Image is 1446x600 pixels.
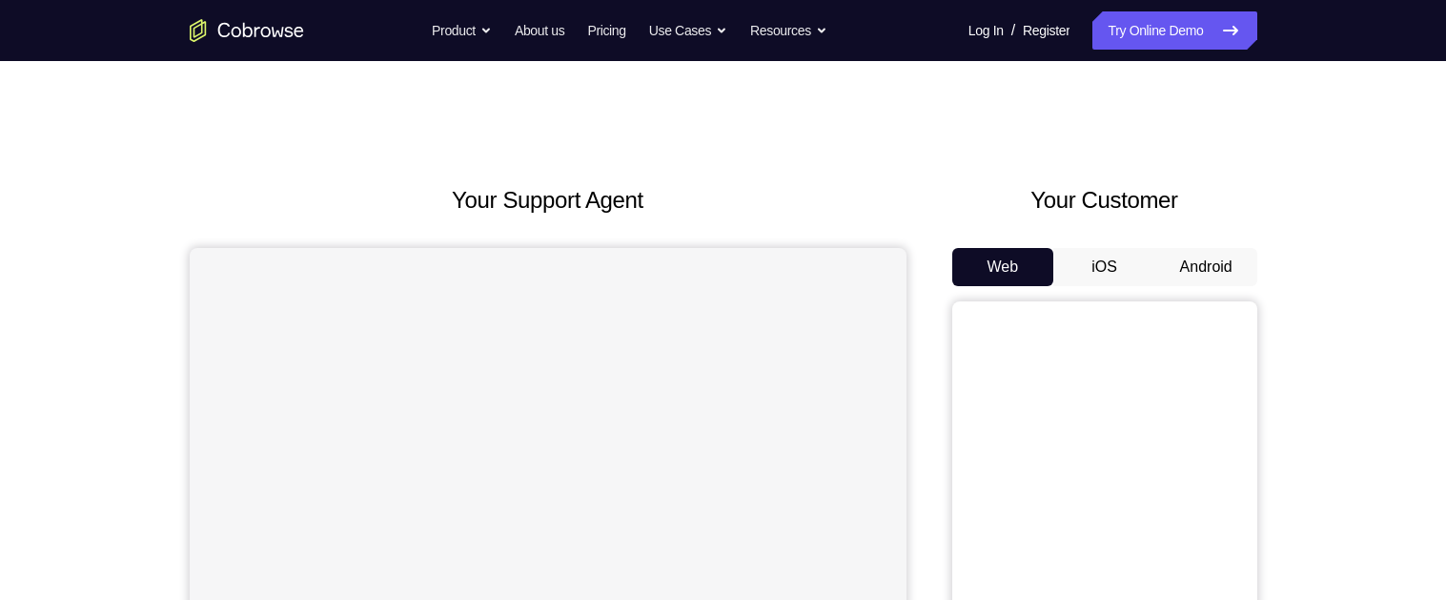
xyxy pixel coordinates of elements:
button: Use Cases [649,11,727,50]
button: Resources [750,11,827,50]
button: iOS [1053,248,1155,286]
a: Register [1023,11,1069,50]
button: Android [1155,248,1257,286]
button: Product [432,11,492,50]
a: Try Online Demo [1092,11,1256,50]
a: About us [515,11,564,50]
a: Go to the home page [190,19,304,42]
a: Log In [968,11,1004,50]
h2: Your Support Agent [190,183,906,217]
h2: Your Customer [952,183,1257,217]
a: Pricing [587,11,625,50]
span: / [1011,19,1015,42]
button: Web [952,248,1054,286]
